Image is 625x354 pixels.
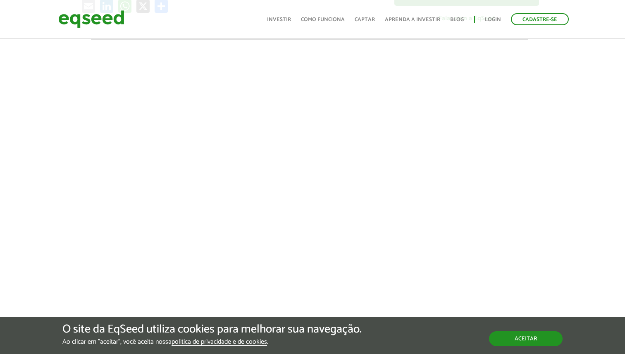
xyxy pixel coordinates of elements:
[301,17,345,22] a: Como funciona
[74,56,545,321] iframe: Co.Urban | Oferta disponível
[385,17,440,22] a: Aprenda a investir
[485,17,501,22] a: Login
[511,13,569,25] a: Cadastre-se
[355,17,375,22] a: Captar
[450,17,464,22] a: Blog
[172,339,267,346] a: política de privacidade e de cookies
[489,331,563,346] button: Aceitar
[62,338,362,346] p: Ao clicar em "aceitar", você aceita nossa .
[267,17,291,22] a: Investir
[58,8,124,30] img: EqSeed
[62,323,362,336] h5: O site da EqSeed utiliza cookies para melhorar sua navegação.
